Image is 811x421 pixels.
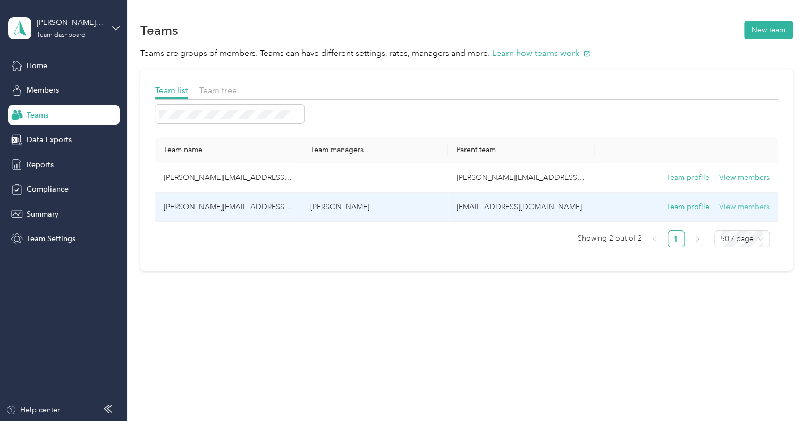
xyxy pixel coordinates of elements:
[714,230,770,247] div: Page Size
[666,201,709,213] button: Team profile
[666,172,709,184] button: Team profile
[301,163,448,193] td: -
[155,137,302,163] th: Team name
[689,230,706,247] li: Next Page
[27,159,54,170] span: Reports
[27,209,58,220] span: Summary
[646,230,663,247] li: Previous Page
[694,236,700,242] span: right
[668,230,685,247] li: 1
[27,110,48,121] span: Teams
[310,173,312,182] span: -
[27,60,47,71] span: Home
[751,361,811,421] iframe: Everlance-gr Chat Button Frame
[155,85,188,95] span: Team list
[646,230,663,247] button: left
[652,236,658,242] span: left
[140,24,178,36] h1: Teams
[578,230,642,246] span: Showing 2 out of 2
[448,137,595,163] th: Parent team
[719,172,770,184] button: View members
[744,21,793,39] button: New team
[140,47,793,60] p: Teams are groups of members. Teams can have different settings, rates, managers and more.
[492,47,590,60] button: Learn how teams work
[37,32,86,38] div: Team dashboard
[27,233,75,244] span: Team Settings
[448,193,595,222] td: FAVR@graybar.com
[155,163,302,193] td: steven.fritz@graybar.com
[37,17,103,28] div: [PERSON_NAME][EMAIL_ADDRESS][PERSON_NAME][DOMAIN_NAME]
[27,134,72,145] span: Data Exports
[27,184,69,195] span: Compliance
[27,85,59,96] span: Members
[6,405,60,416] button: Help center
[668,231,684,247] a: 1
[199,85,237,95] span: Team tree
[689,230,706,247] button: right
[155,193,302,222] td: wesley.maxey@graybar.com
[719,201,770,213] button: View members
[301,137,448,163] th: Team managers
[721,231,763,247] span: 50 / page
[448,163,595,193] td: wesley.maxey@graybar.com
[310,201,440,213] p: [PERSON_NAME]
